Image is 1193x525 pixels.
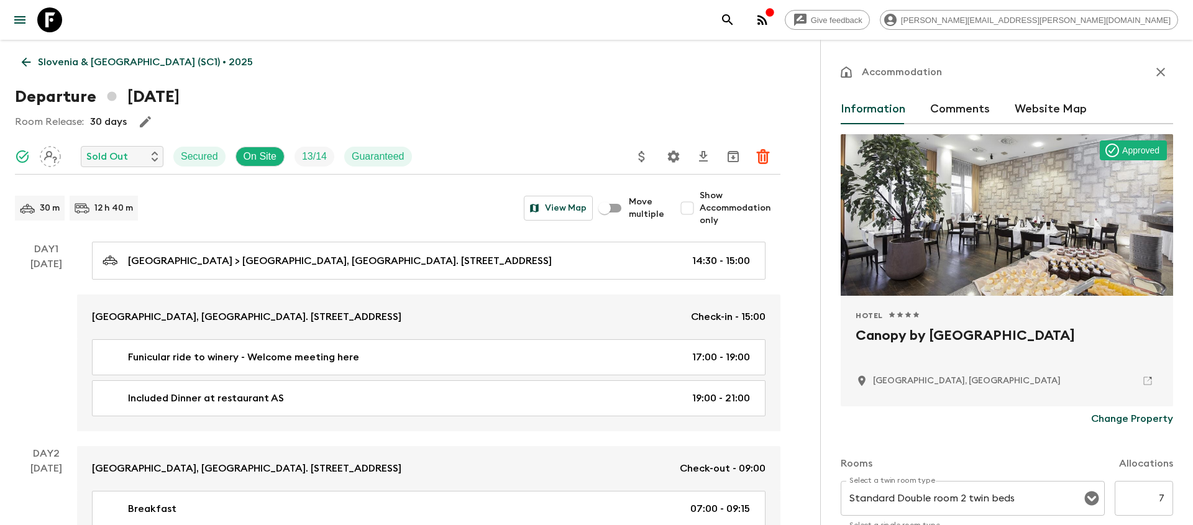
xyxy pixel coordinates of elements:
[524,196,593,221] button: View Map
[40,202,60,214] p: 30 m
[128,350,359,365] p: Funicular ride to winery - Welcome meeting here
[715,7,740,32] button: search adventures
[244,149,277,164] p: On Site
[785,10,870,30] a: Give feedback
[856,326,1158,365] h2: Canopy by [GEOGRAPHIC_DATA]
[92,309,401,324] p: [GEOGRAPHIC_DATA], [GEOGRAPHIC_DATA]. [STREET_ADDRESS]
[15,149,30,164] svg: Synced Successfully
[880,10,1178,30] div: [PERSON_NAME][EMAIL_ADDRESS][PERSON_NAME][DOMAIN_NAME]
[849,475,935,486] label: Select a twin room type
[692,253,750,268] p: 14:30 - 15:00
[15,50,260,75] a: Slovenia & [GEOGRAPHIC_DATA] (SC1) • 2025
[873,375,1061,387] p: Zagreb, Croatia
[691,309,766,324] p: Check-in - 15:00
[77,294,780,339] a: [GEOGRAPHIC_DATA], [GEOGRAPHIC_DATA]. [STREET_ADDRESS]Check-in - 15:00
[692,391,750,406] p: 19:00 - 21:00
[128,253,552,268] p: [GEOGRAPHIC_DATA] > [GEOGRAPHIC_DATA], [GEOGRAPHIC_DATA]. [STREET_ADDRESS]
[629,196,665,221] span: Move multiple
[1091,411,1173,426] p: Change Property
[302,149,327,164] p: 13 / 14
[128,501,176,516] p: Breakfast
[751,144,775,169] button: Delete
[295,147,334,167] div: Trip Fill
[930,94,990,124] button: Comments
[841,134,1173,296] div: Photo of Canopy by Hilton Zagreb - City Centre
[235,147,285,167] div: On Site
[700,189,780,227] span: Show Accommodation only
[30,257,62,431] div: [DATE]
[692,350,750,365] p: 17:00 - 19:00
[661,144,686,169] button: Settings
[352,149,405,164] p: Guaranteed
[7,7,32,32] button: menu
[77,446,780,491] a: [GEOGRAPHIC_DATA], [GEOGRAPHIC_DATA]. [STREET_ADDRESS]Check-out - 09:00
[1119,456,1173,471] p: Allocations
[128,391,284,406] p: Included Dinner at restaurant AS
[804,16,869,25] span: Give feedback
[15,242,77,257] p: Day 1
[94,202,133,214] p: 12 h 40 m
[86,149,128,164] p: Sold Out
[856,311,883,321] span: Hotel
[38,55,253,70] p: Slovenia & [GEOGRAPHIC_DATA] (SC1) • 2025
[90,114,127,129] p: 30 days
[841,456,872,471] p: Rooms
[894,16,1177,25] span: [PERSON_NAME][EMAIL_ADDRESS][PERSON_NAME][DOMAIN_NAME]
[181,149,218,164] p: Secured
[691,144,716,169] button: Download CSV
[40,150,61,160] span: Assign pack leader
[721,144,746,169] button: Archive (Completed, Cancelled or Unsynced Departures only)
[629,144,654,169] button: Update Price, Early Bird Discount and Costs
[862,65,942,80] p: Accommodation
[92,242,766,280] a: [GEOGRAPHIC_DATA] > [GEOGRAPHIC_DATA], [GEOGRAPHIC_DATA]. [STREET_ADDRESS]14:30 - 15:00
[690,501,750,516] p: 07:00 - 09:15
[680,461,766,476] p: Check-out - 09:00
[92,461,401,476] p: [GEOGRAPHIC_DATA], [GEOGRAPHIC_DATA]. [STREET_ADDRESS]
[15,446,77,461] p: Day 2
[15,84,180,109] h1: Departure [DATE]
[841,94,905,124] button: Information
[173,147,226,167] div: Secured
[1015,94,1087,124] button: Website Map
[1083,490,1100,507] button: Open
[92,339,766,375] a: Funicular ride to winery - Welcome meeting here17:00 - 19:00
[1122,144,1159,157] p: Approved
[1091,406,1173,431] button: Change Property
[92,380,766,416] a: Included Dinner at restaurant AS19:00 - 21:00
[15,114,84,129] p: Room Release:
